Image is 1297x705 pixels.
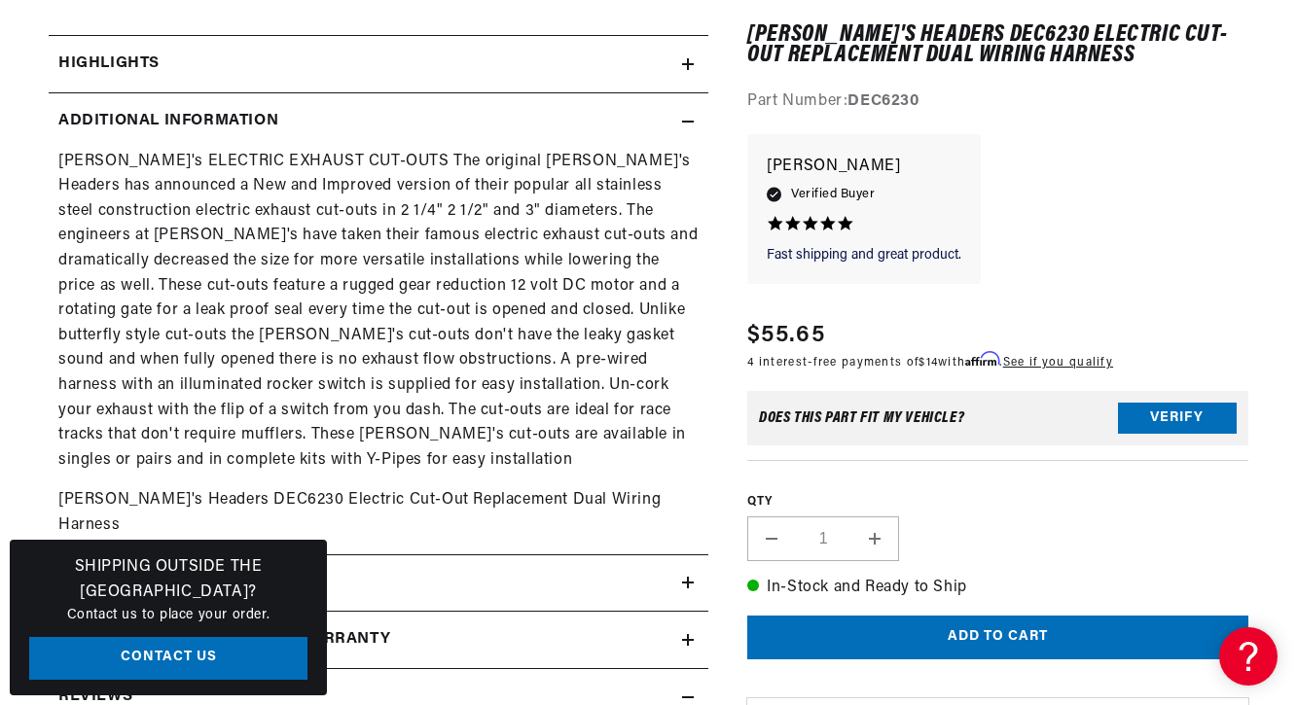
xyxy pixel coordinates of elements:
[1003,357,1113,369] a: See if you qualify - Learn more about Affirm Financing (opens in modal)
[747,89,1248,115] div: Part Number:
[747,617,1248,660] button: Add to cart
[767,246,961,265] p: Fast shipping and great product.
[847,93,919,109] strong: DEC6230
[1118,403,1237,434] button: Verify
[58,488,699,538] p: [PERSON_NAME]'s Headers DEC6230 Electric Cut-Out Replacement Dual Wiring Harness
[29,637,307,681] a: Contact Us
[919,357,938,369] span: $14
[49,555,708,612] summary: Shipping & Delivery
[747,494,1248,511] label: QTY
[49,36,708,92] summary: Highlights
[747,576,1248,601] p: In-Stock and Ready to Ship
[747,353,1113,371] p: 4 interest-free payments of with .
[58,109,278,134] h2: Additional Information
[791,184,875,205] span: Verified Buyer
[58,150,699,474] p: [PERSON_NAME]'s ELECTRIC EXHAUST CUT-OUTS The original [PERSON_NAME]'s Headers has announced a Ne...
[29,555,307,605] h3: Shipping Outside the [GEOGRAPHIC_DATA]?
[747,318,825,353] span: $55.65
[747,26,1248,66] h1: [PERSON_NAME]'s Headers DEC6230 Electric Cut-Out Replacement Dual Wiring Harness
[767,154,961,181] p: [PERSON_NAME]
[29,605,307,626] p: Contact us to place your order.
[49,612,708,668] summary: Returns, Replacements & Warranty
[49,93,708,150] summary: Additional Information
[58,52,160,77] h2: Highlights
[965,352,999,367] span: Affirm
[759,410,964,426] div: Does This part fit My vehicle?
